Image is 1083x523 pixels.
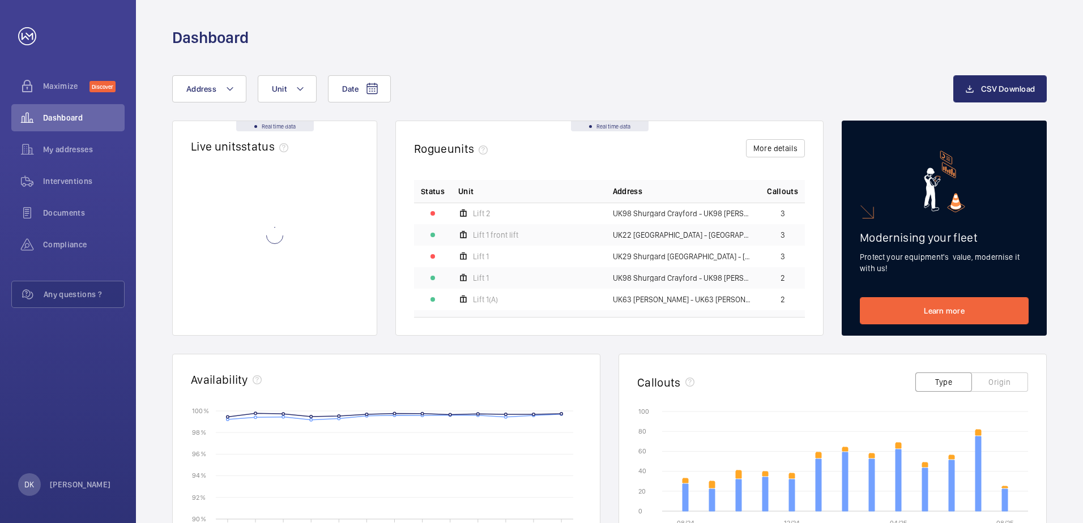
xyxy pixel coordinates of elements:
[236,121,314,131] div: Real time data
[342,84,359,93] span: Date
[781,231,785,239] span: 3
[272,84,287,93] span: Unit
[241,139,293,153] span: status
[860,251,1029,274] p: Protect your equipment's value, modernise it with us!
[186,84,216,93] span: Address
[43,207,125,218] span: Documents
[781,209,785,217] span: 3
[613,231,754,239] span: UK22 [GEOGRAPHIC_DATA] - [GEOGRAPHIC_DATA] [GEOGRAPHIC_DATA] - [GEOGRAPHIC_DATA]
[613,274,754,282] span: UK98 Shurgard Crayford - UK98 [PERSON_NAME]
[43,175,125,187] span: Interventions
[971,372,1028,392] button: Origin
[473,209,491,217] span: Lift 2
[43,144,125,155] span: My addresses
[191,139,293,153] h2: Live units
[172,27,249,48] h1: Dashboard
[781,295,785,303] span: 2
[613,252,754,260] span: UK29 Shurgard [GEOGRAPHIC_DATA] - [GEOGRAPHIC_DATA] [GEOGRAPHIC_DATA] [GEOGRAPHIC_DATA] - 2 [PERS...
[43,80,89,92] span: Maximize
[981,84,1035,93] span: CSV Download
[746,139,805,157] button: More details
[638,427,646,435] text: 80
[192,428,206,436] text: 98 %
[192,515,206,522] text: 90 %
[473,252,489,260] span: Lift 1
[613,209,754,217] span: UK98 Shurgard Crayford - UK98 [PERSON_NAME]
[172,75,246,102] button: Address
[192,450,206,458] text: 96 %
[192,406,209,414] text: 100 %
[50,479,111,490] p: [PERSON_NAME]
[638,447,646,455] text: 60
[458,186,474,197] span: Unit
[613,186,642,197] span: Address
[638,467,646,475] text: 40
[638,487,646,495] text: 20
[860,230,1029,245] h2: Modernising your fleet
[860,297,1029,324] a: Learn more
[414,142,492,156] h2: Rogue
[43,112,125,123] span: Dashboard
[44,289,124,300] span: Any questions ?
[447,142,493,156] span: units
[473,295,498,303] span: Lift 1(A)
[421,186,445,197] p: Status
[192,493,206,501] text: 92 %
[258,75,317,102] button: Unit
[781,252,785,260] span: 3
[191,372,248,387] h2: Availability
[571,121,649,131] div: Real time data
[192,471,206,479] text: 94 %
[637,375,681,389] h2: Callouts
[924,151,965,212] img: marketing-card.svg
[638,408,649,415] text: 100
[613,295,754,303] span: UK63 [PERSON_NAME] - UK63 [PERSON_NAME]
[89,81,116,92] span: Discover
[781,274,785,282] span: 2
[473,231,518,239] span: Lift 1 front lift
[24,479,34,490] p: DK
[953,75,1047,102] button: CSV Download
[43,239,125,250] span: Compliance
[473,274,489,282] span: Lift 1
[638,507,642,515] text: 0
[915,372,972,392] button: Type
[328,75,391,102] button: Date
[767,186,798,197] span: Callouts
